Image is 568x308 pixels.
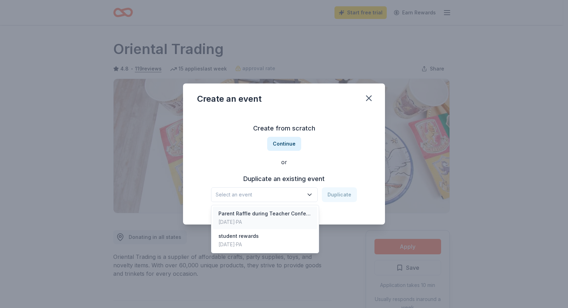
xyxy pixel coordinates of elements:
[218,218,312,226] div: [DATE] · PA
[218,240,259,249] div: [DATE] · PA
[216,190,303,199] span: Select an event
[218,232,259,240] div: student rewards
[211,205,319,253] div: Select an event
[211,187,318,202] button: Select an event
[218,209,312,218] div: Parent Raffle during Teacher Conferences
